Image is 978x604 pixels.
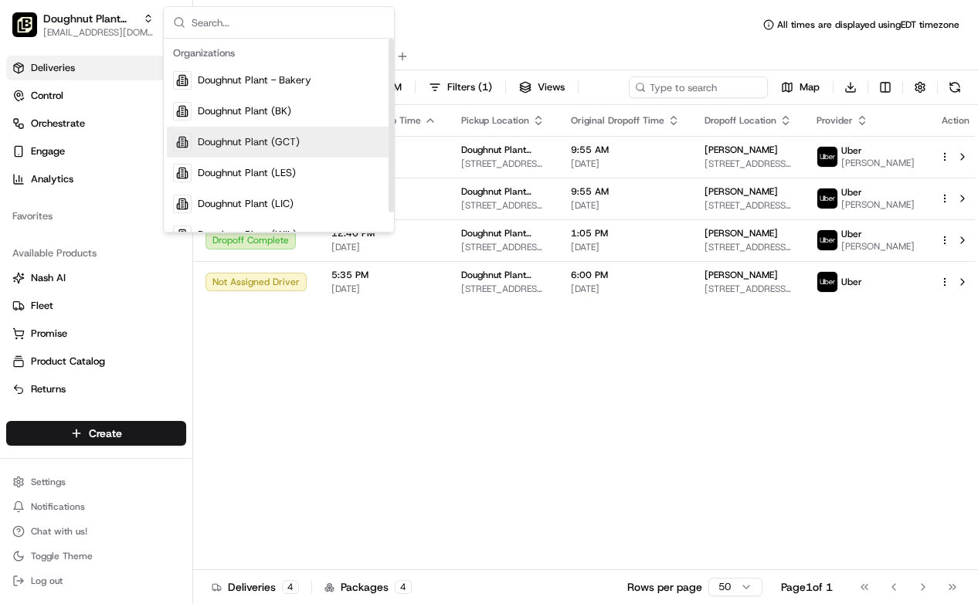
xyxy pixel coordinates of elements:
[841,144,862,157] span: Uber
[198,228,297,242] span: Doughnut Plant (WIL)
[31,144,65,158] span: Engage
[53,163,195,175] div: We're available if you need us!
[571,158,680,170] span: [DATE]
[571,199,680,212] span: [DATE]
[164,39,394,232] div: Suggestions
[461,114,529,127] span: Pickup Location
[6,421,186,446] button: Create
[31,89,63,103] span: Control
[6,204,186,229] div: Favorites
[198,135,300,149] span: Doughnut Plant (GCT)
[146,224,248,239] span: API Documentation
[817,230,837,250] img: uber-new-logo.jpeg
[12,382,180,396] a: Returns
[198,73,311,87] span: Doughnut Plant - Bakery
[461,227,546,239] span: Doughnut Plant (LES)
[817,188,837,209] img: uber-new-logo.jpeg
[31,172,73,186] span: Analytics
[31,476,66,488] span: Settings
[705,158,792,170] span: [STREET_ADDRESS][US_STATE]
[31,61,75,75] span: Deliveries
[571,227,680,239] span: 1:05 PM
[31,224,118,239] span: Knowledge Base
[461,283,546,295] span: [STREET_ADDRESS][US_STATE]
[331,283,436,295] span: [DATE]
[6,111,186,136] button: Orchestrate
[154,262,187,273] span: Pylon
[124,218,254,246] a: 💻API Documentation
[12,12,37,37] img: Doughnut Plant (LES)
[461,269,546,281] span: Doughnut Plant (LES)
[40,100,278,116] input: Got a question? Start typing here...
[6,83,186,108] button: Control
[12,299,180,313] a: Fleet
[131,226,143,238] div: 💻
[6,294,186,318] button: Fleet
[817,114,853,127] span: Provider
[43,11,137,26] span: Doughnut Plant (LES)
[198,166,296,180] span: Doughnut Plant (LES)
[627,579,702,595] p: Rows per page
[800,80,820,94] span: Map
[705,269,778,281] span: [PERSON_NAME]
[6,377,186,402] button: Returns
[15,226,28,238] div: 📗
[167,42,391,65] div: Organizations
[282,580,299,594] div: 4
[12,327,180,341] a: Promise
[705,199,792,212] span: [STREET_ADDRESS][US_STATE]
[198,197,294,211] span: Doughnut Plant (LIC)
[6,56,186,80] a: Deliveries
[31,117,85,131] span: Orchestrate
[571,114,664,127] span: Original Dropoff Time
[109,261,187,273] a: Powered byPylon
[571,144,680,156] span: 9:55 AM
[6,570,186,592] button: Log out
[192,7,385,38] input: Search...
[331,227,436,239] span: 12:40 PM
[6,266,186,290] button: Nash AI
[571,269,680,281] span: 6:00 PM
[31,355,105,368] span: Product Catalog
[422,76,499,98] button: Filters(1)
[461,241,546,253] span: [STREET_ADDRESS][US_STATE]
[841,157,915,169] span: [PERSON_NAME]
[6,6,160,43] button: Doughnut Plant (LES)Doughnut Plant (LES)[EMAIL_ADDRESS][DOMAIN_NAME]
[212,579,299,595] div: Deliveries
[6,521,186,542] button: Chat with us!
[629,76,768,98] input: Type to search
[841,276,862,288] span: Uber
[939,114,972,127] div: Action
[944,76,966,98] button: Refresh
[6,241,186,266] div: Available Products
[53,148,253,163] div: Start new chat
[705,241,792,253] span: [STREET_ADDRESS][US_STATE]
[31,382,66,396] span: Returns
[31,327,67,341] span: Promise
[331,241,436,253] span: [DATE]
[478,80,492,94] span: ( 1 )
[841,240,915,253] span: [PERSON_NAME]
[777,19,959,31] span: All times are displayed using EDT timezone
[31,550,93,562] span: Toggle Theme
[15,62,281,87] p: Welcome 👋
[6,167,186,192] a: Analytics
[31,501,85,513] span: Notifications
[705,185,778,198] span: [PERSON_NAME]
[781,579,833,595] div: Page 1 of 1
[705,283,792,295] span: [STREET_ADDRESS][PERSON_NAME][US_STATE]
[6,349,186,374] button: Product Catalog
[841,199,915,211] span: [PERSON_NAME]
[571,283,680,295] span: [DATE]
[89,426,122,441] span: Create
[538,80,565,94] span: Views
[198,104,291,118] span: Doughnut Plant (BK)
[12,355,180,368] a: Product Catalog
[15,15,46,46] img: Nash
[31,525,87,538] span: Chat with us!
[774,76,827,98] button: Map
[571,241,680,253] span: [DATE]
[6,496,186,517] button: Notifications
[6,321,186,346] button: Promise
[395,580,412,594] div: 4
